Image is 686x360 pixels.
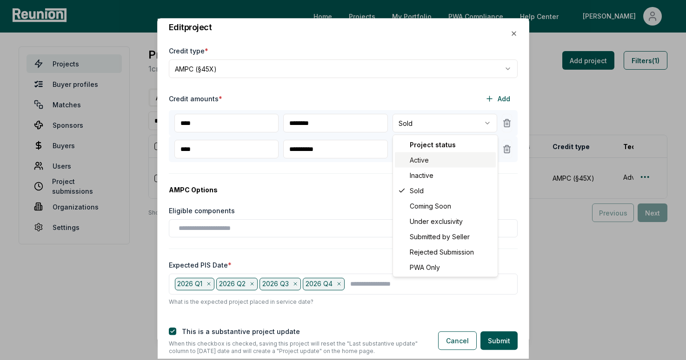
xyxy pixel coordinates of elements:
[410,170,433,180] span: Inactive
[410,262,440,272] span: PWA Only
[410,216,463,226] span: Under exclusivity
[410,247,474,257] span: Rejected Submission
[410,186,424,196] span: Sold
[410,232,470,242] span: Submitted by Seller
[410,201,451,211] span: Coming Soon
[395,137,496,152] div: Project status
[410,155,429,165] span: Active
